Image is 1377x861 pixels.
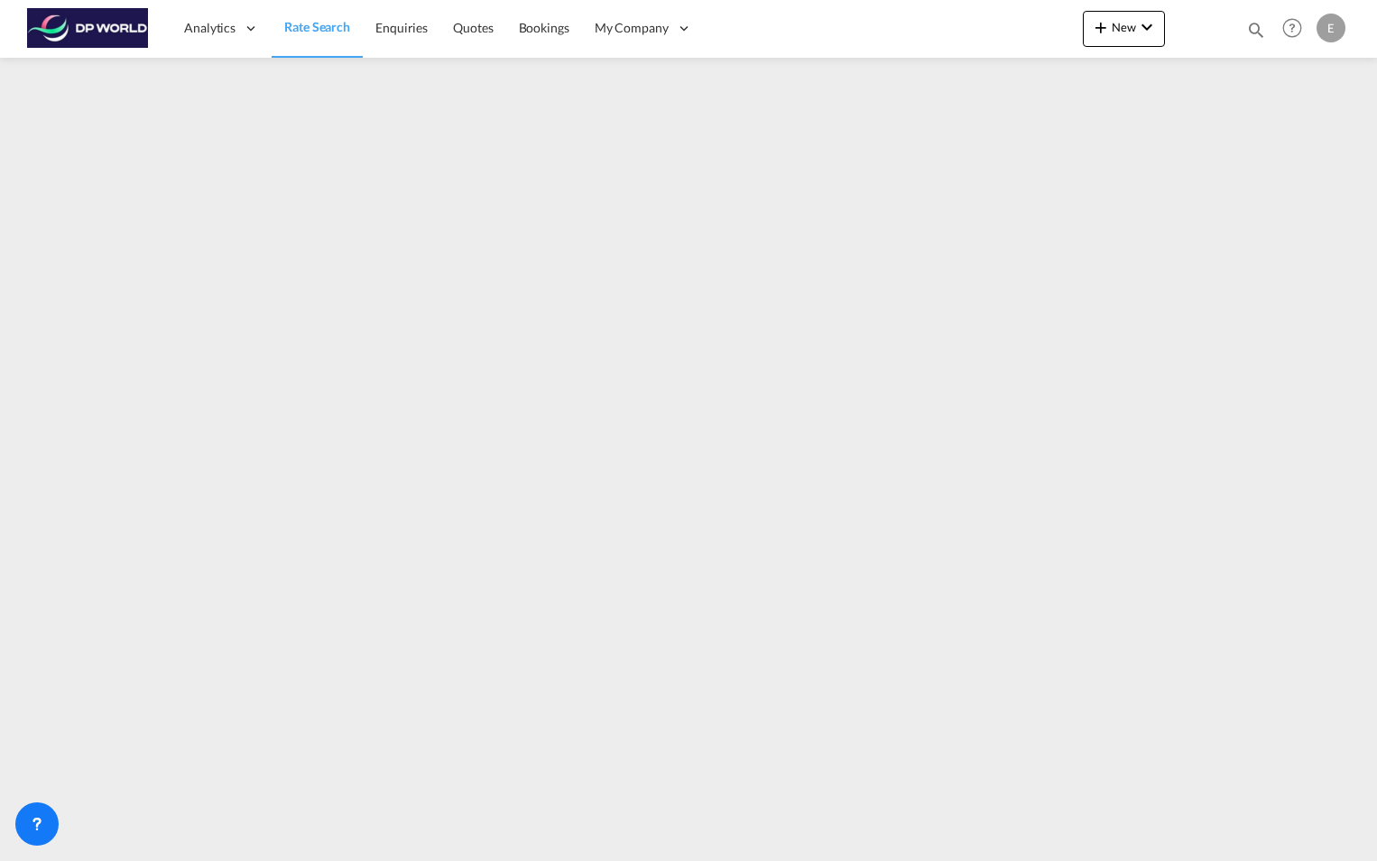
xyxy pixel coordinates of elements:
div: E [1317,14,1345,42]
div: icon-magnify [1246,20,1266,47]
md-icon: icon-plus 400-fg [1090,16,1112,38]
span: Bookings [519,20,569,35]
md-icon: icon-chevron-down [1136,16,1158,38]
div: Help [1277,13,1317,45]
span: Analytics [184,19,236,37]
span: Enquiries [375,20,428,35]
span: Rate Search [284,19,350,34]
span: Quotes [453,20,493,35]
span: My Company [595,19,669,37]
span: New [1090,20,1158,34]
span: Help [1277,13,1308,43]
md-icon: icon-magnify [1246,20,1266,40]
button: icon-plus 400-fgNewicon-chevron-down [1083,11,1165,47]
img: c08ca190194411f088ed0f3ba295208c.png [27,8,149,49]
